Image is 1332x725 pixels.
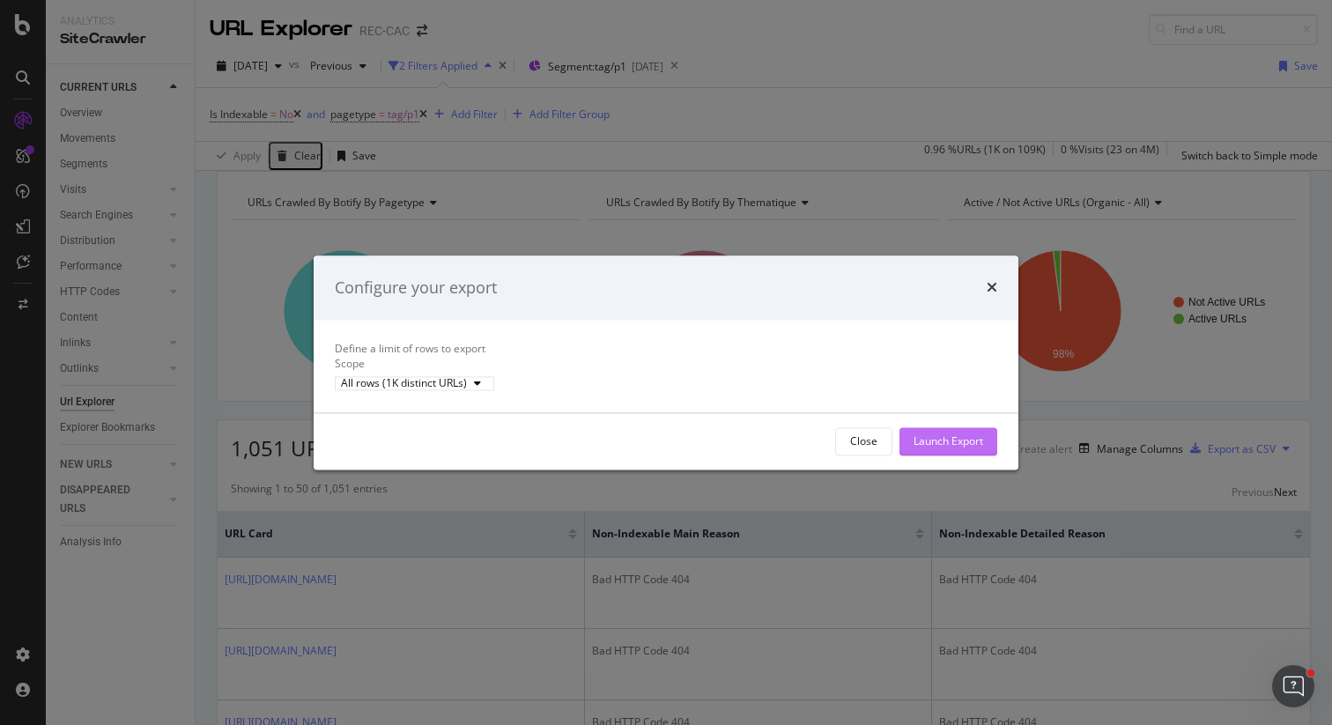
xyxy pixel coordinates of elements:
div: Configure your export [335,277,497,300]
button: All rows (1K distinct URLs) [335,377,494,391]
label: Scope [335,357,365,372]
iframe: Intercom live chat [1272,665,1314,707]
div: times [987,277,997,300]
div: modal [314,255,1018,470]
div: All rows (1K distinct URLs) [341,379,467,389]
div: Define a limit of rows to export [335,342,997,357]
div: Close [850,433,877,448]
div: Launch Export [914,433,983,448]
button: Launch Export [899,427,997,455]
button: Close [835,427,892,455]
